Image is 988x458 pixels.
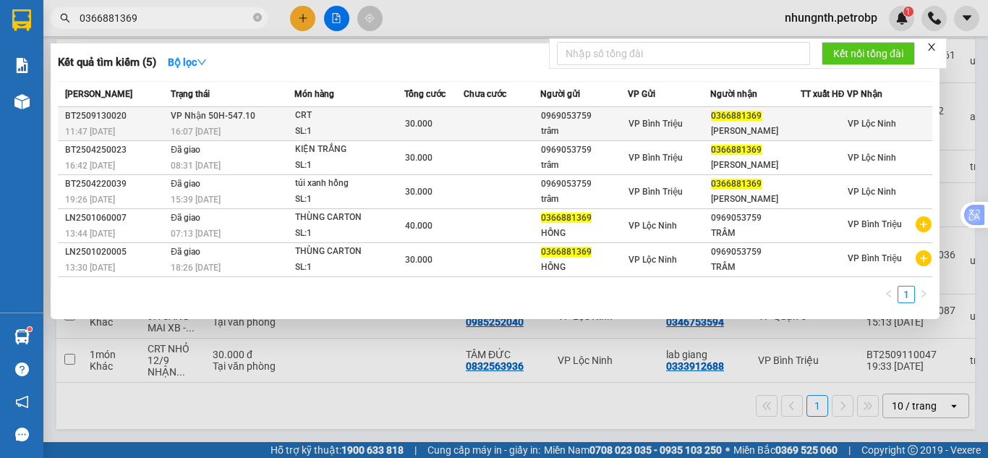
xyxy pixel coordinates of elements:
[898,287,914,302] a: 1
[628,89,655,99] span: VP Gửi
[405,119,433,129] span: 30.000
[405,255,433,265] span: 30.000
[540,89,580,99] span: Người gửi
[404,89,446,99] span: Tổng cước
[171,127,221,137] span: 16:07 [DATE]
[833,46,903,62] span: Kết nối tổng đài
[541,226,627,241] div: HỒNG
[541,192,627,207] div: trâm
[171,213,200,223] span: Đã giao
[541,247,592,257] span: 0366881369
[14,58,30,73] img: solution-icon
[629,255,677,265] span: VP Lộc Ninh
[848,253,902,263] span: VP Bình Triệu
[171,263,221,273] span: 18:26 [DATE]
[171,89,210,99] span: Trạng thái
[65,143,166,158] div: BT2504250023
[848,187,896,197] span: VP Lộc Ninh
[65,211,166,226] div: LN2501060007
[405,187,433,197] span: 30.000
[629,187,683,197] span: VP Bình Triệu
[295,226,404,242] div: SL: 1
[541,213,592,223] span: 0366881369
[15,395,29,409] span: notification
[294,89,334,99] span: Món hàng
[80,10,250,26] input: Tìm tên, số ĐT hoặc mã đơn
[65,229,115,239] span: 13:44 [DATE]
[171,247,200,257] span: Đã giao
[847,89,882,99] span: VP Nhận
[711,211,800,226] div: 0969053759
[629,153,683,163] span: VP Bình Triệu
[915,286,932,303] li: Next Page
[880,286,898,303] button: left
[171,179,200,189] span: Đã giao
[295,142,404,158] div: KIỆN TRẮNG
[822,42,915,65] button: Kết nối tổng đài
[58,55,156,70] h3: Kết quả tìm kiếm ( 5 )
[15,362,29,376] span: question-circle
[197,57,207,67] span: down
[711,260,800,275] div: TRÂM
[711,158,800,173] div: [PERSON_NAME]
[711,226,800,241] div: TRÂM
[541,143,627,158] div: 0969053759
[711,245,800,260] div: 0969053759
[65,263,115,273] span: 13:30 [DATE]
[295,108,404,124] div: CRT
[541,260,627,275] div: HỒNG
[880,286,898,303] li: Previous Page
[27,327,32,331] sup: 1
[848,153,896,163] span: VP Lộc Ninh
[464,89,506,99] span: Chưa cước
[405,221,433,231] span: 40.000
[65,89,132,99] span: [PERSON_NAME]
[711,179,762,189] span: 0366881369
[171,111,255,121] span: VP Nhận 50H-547.10
[916,216,932,232] span: plus-circle
[898,286,915,303] li: 1
[295,158,404,174] div: SL: 1
[541,158,627,173] div: trâm
[711,192,800,207] div: [PERSON_NAME]
[629,119,683,129] span: VP Bình Triệu
[295,244,404,260] div: THÙNG CARTON
[295,260,404,276] div: SL: 1
[253,13,262,22] span: close-circle
[253,12,262,25] span: close-circle
[171,161,221,171] span: 08:31 [DATE]
[156,51,218,74] button: Bộ lọcdown
[14,94,30,109] img: warehouse-icon
[711,145,762,155] span: 0366881369
[65,177,166,192] div: BT2504220039
[65,127,115,137] span: 11:47 [DATE]
[295,210,404,226] div: THÙNG CARTON
[295,192,404,208] div: SL: 1
[710,89,757,99] span: Người nhận
[14,329,30,344] img: warehouse-icon
[919,289,928,298] span: right
[65,245,166,260] div: LN2501020005
[711,111,762,121] span: 0366881369
[629,221,677,231] span: VP Lộc Ninh
[171,195,221,205] span: 15:39 [DATE]
[15,428,29,441] span: message
[60,13,70,23] span: search
[168,56,207,68] strong: Bộ lọc
[295,124,404,140] div: SL: 1
[541,124,627,139] div: trâm
[916,250,932,266] span: plus-circle
[848,219,902,229] span: VP Bình Triệu
[885,289,893,298] span: left
[295,176,404,192] div: túi xanh hồng
[65,195,115,205] span: 19:26 [DATE]
[927,42,937,52] span: close
[541,177,627,192] div: 0969053759
[557,42,810,65] input: Nhập số tổng đài
[171,145,200,155] span: Đã giao
[848,119,896,129] span: VP Lộc Ninh
[405,153,433,163] span: 30.000
[171,229,221,239] span: 07:13 [DATE]
[65,109,166,124] div: BT2509130020
[12,9,31,31] img: logo-vxr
